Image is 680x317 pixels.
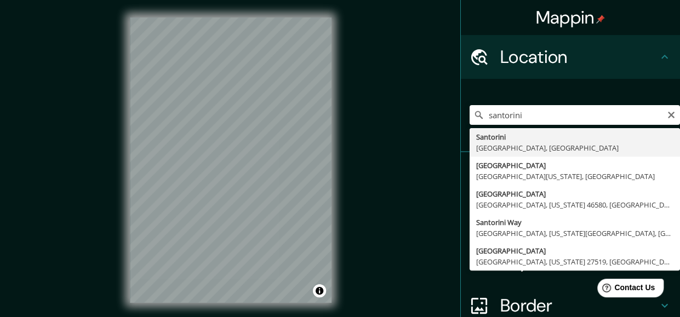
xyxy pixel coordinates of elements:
[476,228,673,239] div: [GEOGRAPHIC_DATA], [US_STATE][GEOGRAPHIC_DATA], [GEOGRAPHIC_DATA]
[476,142,673,153] div: [GEOGRAPHIC_DATA], [GEOGRAPHIC_DATA]
[470,105,680,125] input: Pick your city or area
[476,245,673,256] div: [GEOGRAPHIC_DATA]
[130,18,332,303] canvas: Map
[476,217,673,228] div: Santorini Way
[667,109,676,119] button: Clear
[461,240,680,284] div: Layout
[461,35,680,79] div: Location
[476,199,673,210] div: [GEOGRAPHIC_DATA], [US_STATE] 46580, [GEOGRAPHIC_DATA]
[536,7,605,28] h4: Mappin
[461,196,680,240] div: Style
[596,15,605,24] img: pin-icon.png
[476,171,673,182] div: [GEOGRAPHIC_DATA][US_STATE], [GEOGRAPHIC_DATA]
[313,284,326,297] button: Toggle attribution
[476,256,673,267] div: [GEOGRAPHIC_DATA], [US_STATE] 27519, [GEOGRAPHIC_DATA]
[500,46,658,68] h4: Location
[500,295,658,316] h4: Border
[582,274,668,305] iframe: Help widget launcher
[461,152,680,196] div: Pins
[500,251,658,273] h4: Layout
[476,160,673,171] div: [GEOGRAPHIC_DATA]
[476,188,673,199] div: [GEOGRAPHIC_DATA]
[476,131,673,142] div: Santorini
